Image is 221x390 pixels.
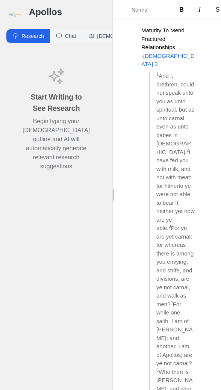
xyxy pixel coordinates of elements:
[132,6,158,14] span: Normal
[216,6,220,13] span: S
[6,29,50,43] button: Research
[186,148,189,152] span: 2
[156,225,195,307] span: For ye are yet carnal: for whereas there is among you envying, and strife, and divisions, are ye ...
[156,367,159,372] span: 5
[29,6,106,18] h3: Apollos
[141,53,195,68] a: [DEMOGRAPHIC_DATA] 3
[173,4,190,16] button: Format Bold
[171,300,173,304] span: 4
[191,4,208,16] button: Format Italics
[141,27,186,59] span: Maturity To Mend Fractured Relationships -
[156,301,194,366] span: For while one saith, I am of [PERSON_NAME]; and another, I am of Apollos; are ye not carnal?
[23,117,90,171] p: Begin typing your [DEMOGRAPHIC_DATA] outline and AI will automatically generate relevant research...
[156,72,159,76] span: 1
[82,29,162,43] button: [DEMOGRAPHIC_DATA]
[118,3,167,17] button: Formatting Options
[198,6,200,13] span: I
[6,6,23,23] img: logo
[156,148,196,231] span: I have fed you with milk, and not with meat: for hitherto ye were not able to bear it, neither ye...
[156,73,196,155] span: And I, brethren, could not speak unto you as unto spiritual, but as unto carnal, even as unto bab...
[50,29,82,43] button: Chat
[24,91,88,114] h4: Start Writing to See Research
[179,6,184,13] span: B
[169,224,171,228] span: 3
